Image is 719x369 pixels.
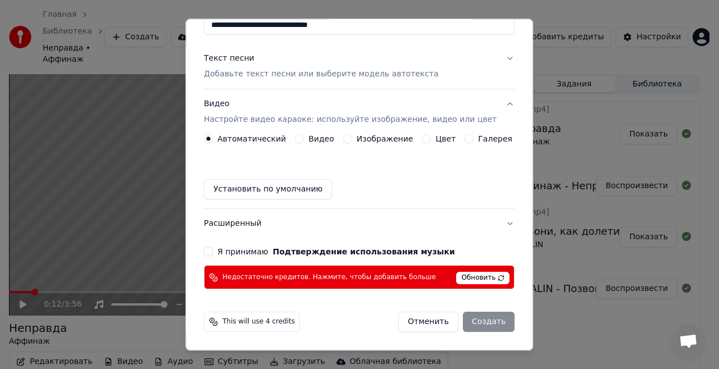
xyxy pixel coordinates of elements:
span: This will use 4 credits [222,318,295,327]
label: Я принимаю [217,248,455,256]
p: Настройте видео караоке: используйте изображение, видео или цвет [204,115,497,126]
label: Цвет [436,135,456,143]
div: Видео [204,99,497,126]
label: Автоматический [217,135,286,143]
span: Обновить [457,272,510,285]
label: Галерея [479,135,513,143]
label: Видео [308,135,334,143]
button: Отменить [398,312,458,332]
p: Добавьте текст песни или выберите модель автотекста [204,69,439,80]
span: Недостаточно кредитов. Нажмите, чтобы добавить больше [222,273,436,282]
button: Текст песниДобавьте текст песни или выберите модель автотекста [204,44,515,89]
button: Я принимаю [273,248,455,256]
div: Текст песни [204,53,254,65]
button: ВидеоНастройте видео караоке: используйте изображение, видео или цвет [204,90,515,135]
label: Изображение [357,135,413,143]
button: Расширенный [204,209,515,239]
button: Установить по умолчанию [204,180,332,200]
div: ВидеоНастройте видео караоке: используйте изображение, видео или цвет [204,135,515,209]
